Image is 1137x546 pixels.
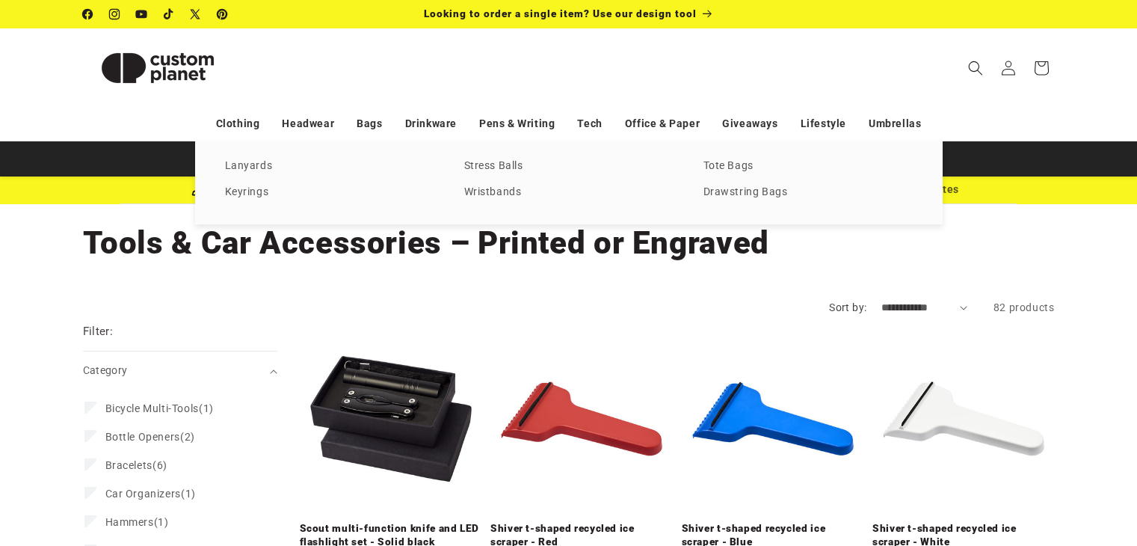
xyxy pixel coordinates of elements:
[105,402,199,414] span: Bicycle Multi-Tools
[282,111,334,137] a: Headwear
[105,402,214,415] span: (1)
[105,487,196,500] span: (1)
[801,111,846,137] a: Lifestyle
[83,364,128,376] span: Category
[83,352,277,390] summary: Category (0 selected)
[703,156,913,177] a: Tote Bags
[703,182,913,203] a: Drawstring Bags
[959,52,992,85] summary: Search
[405,111,457,137] a: Drinkware
[225,156,434,177] a: Lanyards
[479,111,555,137] a: Pens & Writing
[105,430,195,444] span: (2)
[464,156,674,177] a: Stress Balls
[105,515,169,529] span: (1)
[83,223,1055,263] h1: Tools & Car Accessories – Printed or Engraved
[83,34,232,102] img: Custom Planet
[216,111,260,137] a: Clothing
[464,182,674,203] a: Wristbands
[77,28,238,107] a: Custom Planet
[83,323,114,340] h2: Filter:
[105,516,154,528] span: Hammers
[577,111,602,137] a: Tech
[993,301,1055,313] span: 82 products
[829,301,866,313] label: Sort by:
[424,7,697,19] span: Looking to order a single item? Use our design tool
[105,431,180,443] span: Bottle Openers
[722,111,777,137] a: Giveaways
[869,111,921,137] a: Umbrellas
[105,459,152,471] span: Bracelets
[225,182,434,203] a: Keyrings
[105,488,181,500] span: Car Organizers
[357,111,382,137] a: Bags
[105,458,167,472] span: (6)
[625,111,700,137] a: Office & Paper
